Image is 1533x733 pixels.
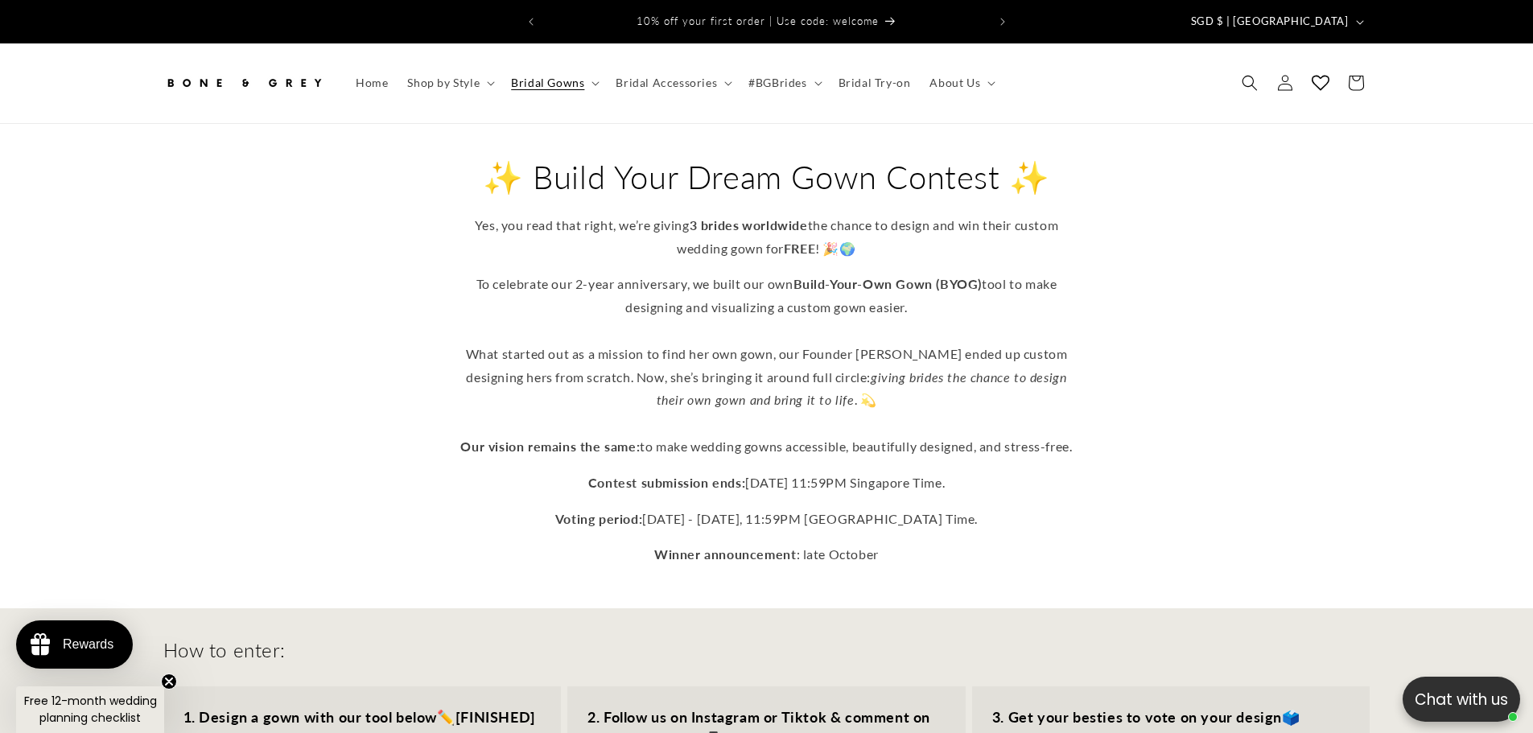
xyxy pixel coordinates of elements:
[455,708,536,726] strong: [FINISHED]
[829,66,921,100] a: Bridal Try-on
[163,637,286,662] h2: How to enter:
[992,708,1282,726] strong: 3. Get your besties to vote on your design
[356,76,388,90] span: Home
[161,673,177,690] button: Close teaser
[690,217,740,233] strong: 3 brides
[1403,677,1520,722] button: Open chatbox
[63,637,113,652] div: Rewards
[453,156,1081,198] h2: ✨ Build Your Dream Gown Contest ✨
[555,511,642,526] strong: Voting period:
[453,543,1081,566] p: : late October
[1191,14,1349,30] span: SGD $ | [GEOGRAPHIC_DATA]
[1232,65,1267,101] summary: Search
[929,76,980,90] span: About Us
[588,475,745,490] strong: Contest submission ends:
[453,273,1081,458] p: To celebrate our 2-year anniversary, we built our own tool to make designing and visualizing a cu...
[460,439,640,454] strong: Our vision remains the same:
[1181,6,1370,37] button: SGD $ | [GEOGRAPHIC_DATA]
[784,241,815,256] strong: FREE
[657,369,1067,408] em: giving brides the chance to design their own gown and bring it to life
[16,686,164,733] div: Free 12-month wedding planning checklistClose teaser
[513,6,549,37] button: Previous announcement
[24,693,157,726] span: Free 12-month wedding planning checklist
[183,706,542,728] h3: ✏️
[985,6,1020,37] button: Next announcement
[920,66,1002,100] summary: About Us
[1403,688,1520,711] p: Chat with us
[183,708,438,726] strong: 1. Design a gown with our tool below
[398,66,501,100] summary: Shop by Style
[511,76,584,90] span: Bridal Gowns
[748,76,806,90] span: #BGBrides
[839,76,911,90] span: Bridal Try-on
[616,76,717,90] span: Bridal Accessories
[157,60,330,107] a: Bone and Grey Bridal
[793,276,983,291] strong: Build-Your-Own Gown (BYOG)
[453,508,1081,531] p: [DATE] - [DATE], 11:59PM [GEOGRAPHIC_DATA] Time.
[637,14,879,27] span: 10% off your first order | Use code: welcome
[453,214,1081,261] p: Yes, you read that right, we’re giving the chance to design and win their custom wedding gown for...
[654,546,796,562] strong: Winner announcement
[739,66,828,100] summary: #BGBrides
[742,217,807,233] strong: worldwide
[453,472,1081,495] p: [DATE] 11:59PM Singapore Time.
[501,66,606,100] summary: Bridal Gowns
[606,66,739,100] summary: Bridal Accessories
[346,66,398,100] a: Home
[163,65,324,101] img: Bone and Grey Bridal
[992,706,1350,728] h3: 🗳️
[407,76,480,90] span: Shop by Style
